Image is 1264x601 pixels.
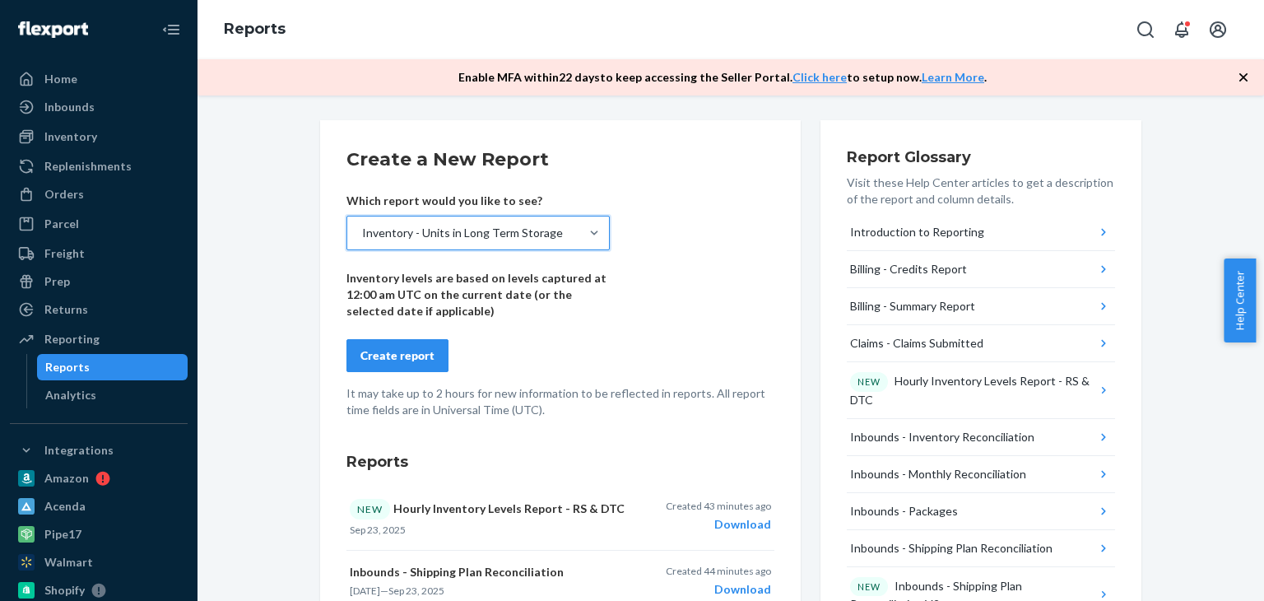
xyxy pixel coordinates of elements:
[10,66,188,92] a: Home
[847,147,1115,168] h3: Report Glossary
[350,564,628,580] p: Inbounds - Shipping Plan Reconciliation
[350,499,390,519] div: NEW
[44,71,77,87] div: Home
[850,298,975,314] div: Billing - Summary Report
[1201,13,1234,46] button: Open account menu
[850,429,1034,445] div: Inbounds - Inventory Reconciliation
[666,516,771,533] div: Download
[847,325,1115,362] button: Claims - Claims Submitted
[847,175,1115,207] p: Visit these Help Center articles to get a description of the report and column details.
[37,382,188,408] a: Analytics
[44,128,97,145] div: Inventory
[1129,13,1162,46] button: Open Search Box
[10,94,188,120] a: Inbounds
[857,580,881,594] p: NEW
[666,564,771,578] p: Created 44 minutes ago
[10,326,188,352] a: Reporting
[350,584,628,598] p: —
[44,498,86,515] div: Acenda
[346,147,774,173] h2: Create a New Report
[857,375,881,389] p: NEW
[44,554,93,571] div: Walmart
[346,339,448,372] button: Create report
[10,493,188,519] a: Acenda
[850,466,1026,482] div: Inbounds - Monthly Reconciliation
[10,521,188,547] a: Pipe17
[211,6,299,54] ol: breadcrumbs
[346,270,610,319] p: Inventory levels are based on levels captured at 12:00 am UTC on the current date (or the selecte...
[850,503,958,519] div: Inbounds - Packages
[44,245,85,262] div: Freight
[847,493,1115,530] button: Inbounds - Packages
[850,540,1053,557] div: Inbounds - Shipping Plan Reconciliation
[847,419,1115,456] button: Inbounds - Inventory Reconciliation
[350,499,628,519] p: Hourly Inventory Levels Report - RS & DTC
[44,273,70,290] div: Prep
[10,549,188,575] a: Walmart
[10,437,188,464] button: Integrations
[10,296,188,323] a: Returns
[18,21,88,38] img: Flexport logo
[847,456,1115,493] button: Inbounds - Monthly Reconciliation
[155,13,188,46] button: Close Navigation
[346,385,774,418] p: It may take up to 2 hours for new information to be reflected in reports. All report time fields ...
[44,158,132,175] div: Replenishments
[10,211,188,237] a: Parcel
[362,225,563,241] div: Inventory - Units in Long Term Storage
[1224,259,1256,342] button: Help Center
[44,526,81,543] div: Pipe17
[44,301,88,318] div: Returns
[37,354,188,380] a: Reports
[10,465,188,492] a: Amazon
[360,347,434,364] div: Create report
[1165,13,1198,46] button: Open notifications
[44,331,100,347] div: Reporting
[346,451,774,473] h3: Reports
[847,288,1115,325] button: Billing - Summary Report
[350,585,380,597] time: [DATE]
[346,193,610,209] p: Which report would you like to see?
[850,261,967,277] div: Billing - Credits Report
[346,486,774,551] button: NEWHourly Inventory Levels Report - RS & DTCSep 23, 2025Created 43 minutes agoDownload
[350,524,406,536] time: Sep 23, 2025
[45,387,96,403] div: Analytics
[922,70,984,84] a: Learn More
[10,181,188,207] a: Orders
[388,585,444,597] time: Sep 23, 2025
[850,335,983,352] div: Claims - Claims Submitted
[847,214,1115,251] button: Introduction to Reporting
[850,224,984,240] div: Introduction to Reporting
[666,581,771,598] div: Download
[10,268,188,295] a: Prep
[10,240,188,267] a: Freight
[44,470,89,487] div: Amazon
[44,582,85,599] div: Shopify
[850,372,1096,408] div: Hourly Inventory Levels Report - RS & DTC
[847,251,1115,288] button: Billing - Credits Report
[792,70,847,84] a: Click here
[666,499,771,513] p: Created 43 minutes ago
[44,442,114,459] div: Integrations
[10,153,188,179] a: Replenishments
[847,530,1115,567] button: Inbounds - Shipping Plan Reconciliation
[847,362,1115,419] button: NEWHourly Inventory Levels Report - RS & DTC
[44,216,79,232] div: Parcel
[458,69,987,86] p: Enable MFA within 22 days to keep accessing the Seller Portal. to setup now. .
[44,186,84,203] div: Orders
[45,359,90,375] div: Reports
[224,20,286,38] a: Reports
[10,123,188,150] a: Inventory
[44,99,95,115] div: Inbounds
